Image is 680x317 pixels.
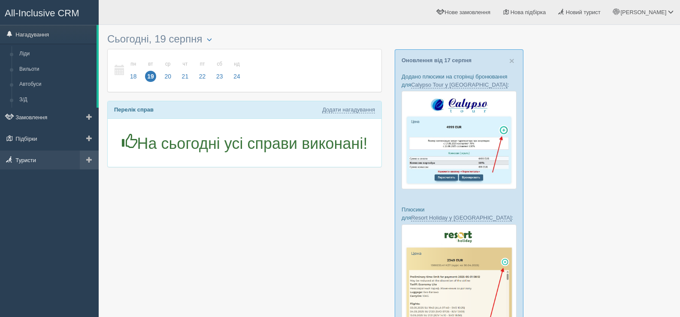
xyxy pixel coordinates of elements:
a: вт 19 [142,56,159,85]
small: сб [214,60,225,68]
a: нд 24 [229,56,243,85]
span: All-Inclusive CRM [5,8,79,18]
span: × [509,56,514,66]
small: вт [145,60,156,68]
a: Calypso Tour у [GEOGRAPHIC_DATA] [411,82,508,88]
a: Оновлення від 17 серпня [402,57,471,63]
span: Нова підбірка [511,9,546,15]
span: Нове замовлення [445,9,490,15]
a: Resort Holiday у [GEOGRAPHIC_DATA] [411,214,511,221]
small: ср [162,60,173,68]
span: 24 [231,71,242,82]
span: 19 [145,71,156,82]
p: Плюсики для : [402,205,517,222]
span: 21 [180,71,191,82]
span: Новий турист [566,9,601,15]
a: сб 23 [212,56,228,85]
small: нд [231,60,242,68]
span: 23 [214,71,225,82]
span: 20 [162,71,173,82]
a: пн 18 [125,56,142,85]
small: чт [180,60,191,68]
a: All-Inclusive CRM [0,0,98,24]
b: Перелік справ [114,106,154,113]
a: З/Д [15,92,97,108]
span: 22 [197,71,208,82]
a: Вильоти [15,62,97,77]
a: пт 22 [194,56,211,85]
small: пт [197,60,208,68]
a: Додати нагадування [322,106,375,113]
a: чт 21 [177,56,193,85]
a: ср 20 [160,56,176,85]
p: Додано плюсики на сторінці бронювання для : [402,72,517,89]
img: calypso-tour-proposal-crm-for-travel-agency.jpg [402,91,517,189]
small: пн [128,60,139,68]
span: [PERSON_NAME] [620,9,666,15]
h3: Сьогодні, 19 серпня [107,33,382,45]
span: 18 [128,71,139,82]
h1: На сьогодні усі справи виконані! [114,134,375,152]
button: Close [509,56,514,65]
a: Автобуси [15,77,97,92]
a: Ліди [15,46,97,62]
